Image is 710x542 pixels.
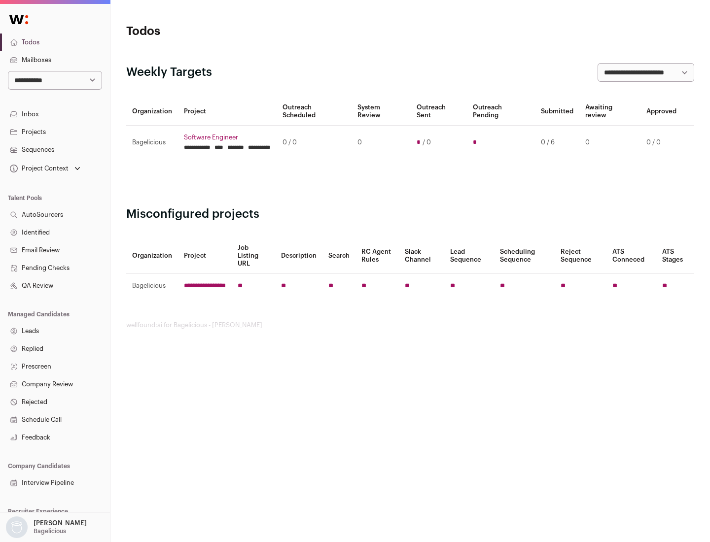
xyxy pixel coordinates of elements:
th: Lead Sequence [444,238,494,274]
td: 0 / 0 [640,126,682,160]
td: 0 [352,126,410,160]
th: Approved [640,98,682,126]
th: Organization [126,238,178,274]
th: Awaiting review [579,98,640,126]
th: Outreach Scheduled [277,98,352,126]
button: Open dropdown [4,516,89,538]
div: Project Context [8,165,69,172]
p: [PERSON_NAME] [34,519,87,527]
h2: Weekly Targets [126,65,212,80]
th: Description [275,238,322,274]
span: / 0 [423,138,431,146]
th: Reject Sequence [555,238,607,274]
td: Bagelicious [126,274,178,298]
th: Search [322,238,355,274]
th: Project [178,98,277,126]
a: Software Engineer [184,134,271,141]
th: ATS Conneced [606,238,656,274]
img: nopic.png [6,516,28,538]
td: 0 [579,126,640,160]
th: RC Agent Rules [355,238,398,274]
th: Scheduling Sequence [494,238,555,274]
button: Open dropdown [8,162,82,175]
th: ATS Stages [656,238,694,274]
th: Slack Channel [399,238,444,274]
th: Organization [126,98,178,126]
th: Outreach Pending [467,98,534,126]
th: Submitted [535,98,579,126]
td: Bagelicious [126,126,178,160]
th: Outreach Sent [411,98,467,126]
td: 0 / 0 [277,126,352,160]
p: Bagelicious [34,527,66,535]
img: Wellfound [4,10,34,30]
h2: Misconfigured projects [126,206,694,222]
th: Job Listing URL [232,238,275,274]
th: Project [178,238,232,274]
footer: wellfound:ai for Bagelicious - [PERSON_NAME] [126,321,694,329]
h1: Todos [126,24,316,39]
td: 0 / 6 [535,126,579,160]
th: System Review [352,98,410,126]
